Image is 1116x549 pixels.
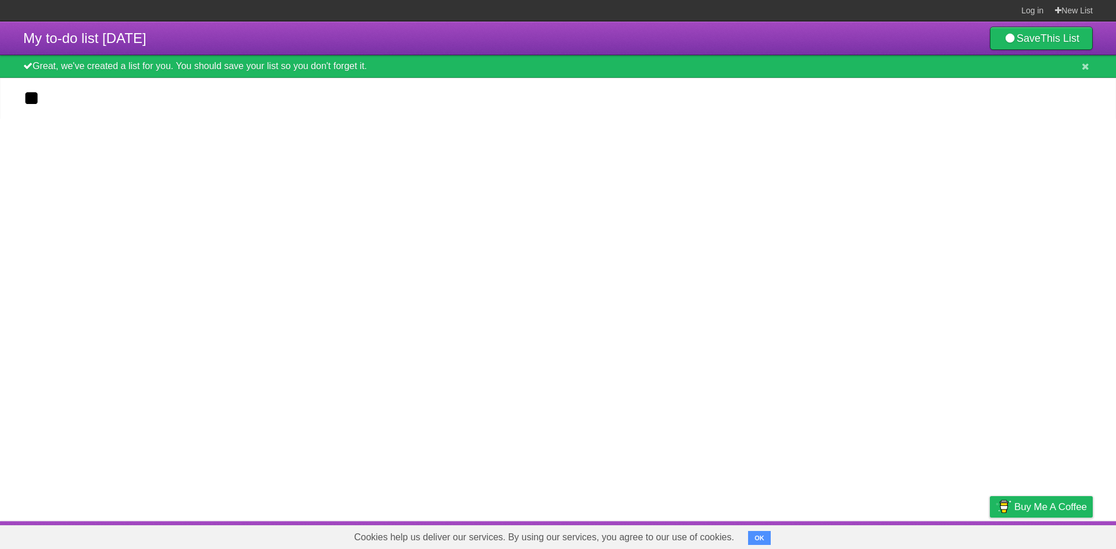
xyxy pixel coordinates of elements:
a: Suggest a feature [1020,524,1093,546]
span: My to-do list [DATE] [23,30,146,46]
a: Privacy [975,524,1005,546]
img: Buy me a coffee [996,497,1011,516]
a: Buy me a coffee [990,496,1093,518]
b: This List [1040,33,1079,44]
a: Terms [935,524,961,546]
button: OK [748,531,771,545]
a: SaveThis List [990,27,1093,50]
span: Cookies help us deliver our services. By using our services, you agree to our use of cookies. [342,526,746,549]
span: Buy me a coffee [1014,497,1087,517]
a: Developers [874,524,921,546]
a: About [835,524,860,546]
